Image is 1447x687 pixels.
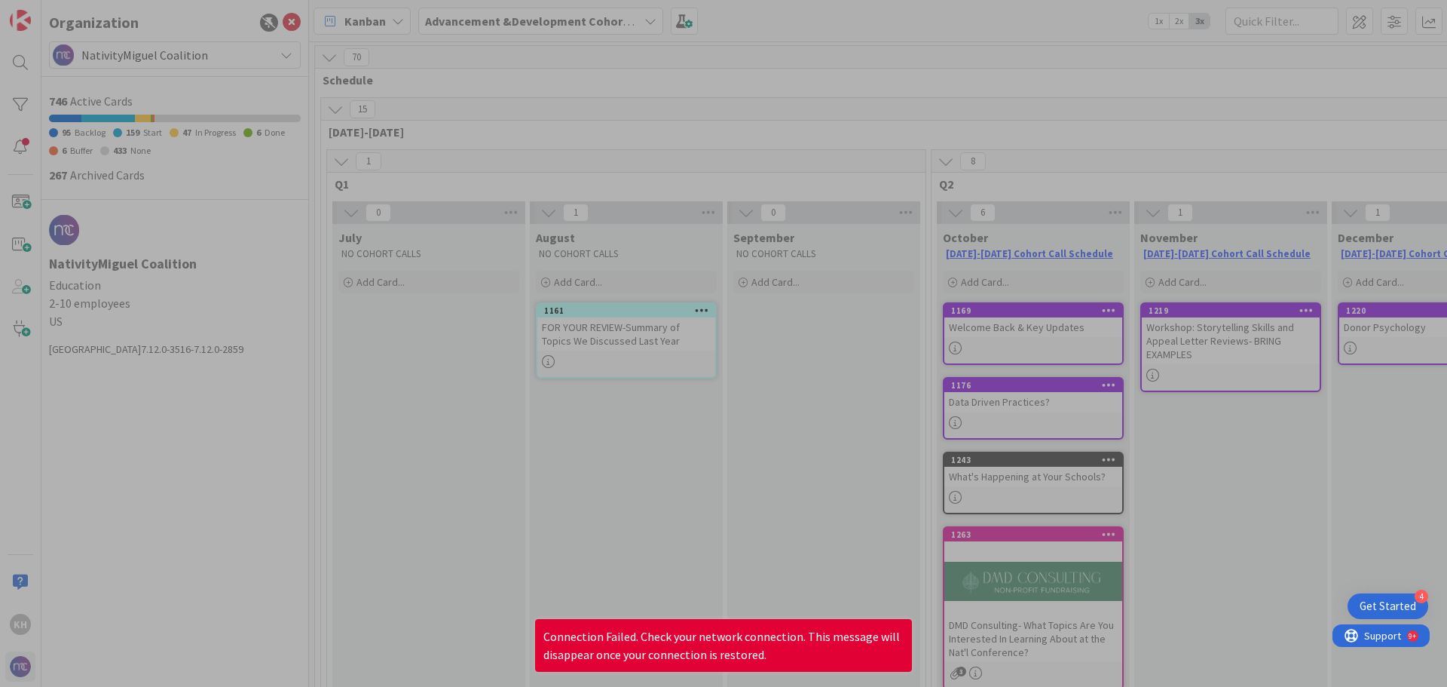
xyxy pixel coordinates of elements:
div: Open Get Started checklist, remaining modules: 4 [1348,593,1428,619]
div: 9+ [76,6,84,18]
div: Connection Failed. Check your network connection. This message will disappear once your connectio... [535,619,912,672]
span: Support [32,2,69,20]
div: Get Started [1360,599,1416,614]
div: 4 [1415,590,1428,603]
